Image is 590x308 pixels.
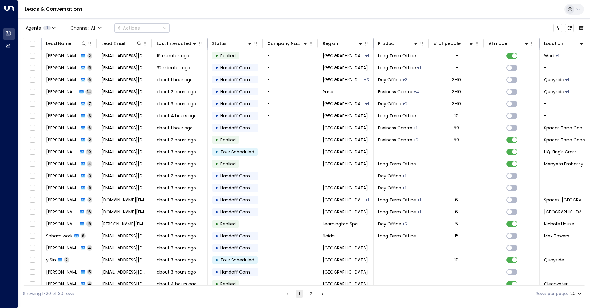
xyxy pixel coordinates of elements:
span: 2 [64,257,69,262]
div: Lead Email [101,40,125,47]
span: singh.yuvraj2006@gmail.com [101,113,148,119]
span: Nicholls House [544,221,574,227]
div: Status [212,40,253,47]
div: • [215,207,218,217]
span: Nick [46,125,79,131]
div: Worli [565,77,569,83]
span: about 2 hours ago [157,89,196,95]
span: Long Term Office [378,209,416,215]
span: Yuvraj Singh [46,113,79,119]
div: - [455,185,458,191]
span: about 3 hours ago [157,269,196,275]
div: • [215,63,218,73]
span: about 2 hours ago [157,173,196,179]
div: Company Name [267,40,302,47]
div: Last Interacted [157,40,191,47]
span: Handoff Completed [220,89,264,95]
span: Toggle select row [29,52,36,60]
span: about 4 hours ago [157,113,197,119]
div: - [455,161,458,167]
span: Handoff Completed [220,113,264,119]
td: - [263,242,318,254]
div: Actions [117,25,140,31]
span: Toggle select row [29,136,36,144]
span: Taipei [323,245,368,251]
span: Toggle select row [29,196,36,204]
span: Nick [46,137,79,143]
span: 3 [87,173,92,178]
div: 5 [455,221,458,227]
span: Toggle select row [29,112,36,120]
div: 6 [455,209,458,215]
div: AI mode [489,40,507,47]
span: Day Office [378,185,401,191]
div: Last Interacted [157,40,198,47]
div: Location [544,40,563,47]
div: Lead Name [46,40,71,47]
span: Mexico City [323,137,368,143]
div: 10 [454,113,458,119]
span: Handoff Completed [220,125,264,131]
td: - [263,74,318,86]
td: - [263,86,318,98]
span: Tour Scheduled [220,257,254,263]
div: Meeting Room [417,209,421,215]
span: Toggle select row [29,100,36,108]
span: Manchester [323,269,368,275]
button: Go to next page [319,290,326,298]
span: about 3 hours ago [157,185,196,191]
span: Newcastle Upon Tyne [323,65,368,71]
span: 16 [86,209,92,214]
span: aallcc@hotmail.co.uk [101,269,148,275]
span: 7 [87,101,92,106]
span: about 3 hours ago [157,149,196,155]
span: Mumbai [323,53,364,59]
div: Newcastle Upon Tyne [365,53,369,59]
td: - [263,230,318,242]
span: Quayside [544,77,564,83]
div: 50 [454,125,459,131]
span: sharvari0912@gmail.com [101,185,148,191]
div: Status [212,40,226,47]
td: - [263,146,318,158]
div: 3-10 [452,77,461,83]
span: Ajay Joseph [46,209,78,215]
div: • [215,231,218,241]
span: nicsubram13@gmail.com [101,137,148,143]
span: Day Office [378,221,401,227]
div: Long Term Office [413,125,417,131]
span: Glasgow [323,185,368,191]
span: Handoff Completed [220,77,264,83]
div: • [215,159,218,169]
div: - [455,149,458,155]
span: about 2 hours ago [157,161,196,167]
span: Tour Scheduled [220,149,254,155]
span: Replied [220,137,236,143]
div: • [215,75,218,85]
span: Toggle select row [29,64,36,72]
span: Agents [26,26,41,30]
div: Region [323,40,338,47]
span: 8 [81,233,86,238]
div: Mumbai,Newcastle Upon Tyne,Pune [364,77,369,83]
div: • [215,267,218,277]
td: - [318,170,374,182]
span: Sharvari Pabrekar [46,173,79,179]
div: • [215,243,218,253]
div: • [215,171,218,181]
div: Workstation [417,65,421,71]
span: about 1 hour ago [157,77,193,83]
td: - [263,194,318,206]
span: ajoseph.social@gmail.com [101,197,148,203]
span: 5 [87,65,92,70]
span: Day Office [378,173,401,179]
span: Yuvraj Singh [46,89,77,95]
span: sharvari0912@gmail.com [101,173,148,179]
div: - [455,245,458,251]
div: London [365,197,369,203]
span: Newcastle [323,113,368,119]
span: about 2 hours ago [157,197,196,203]
span: All [91,26,96,30]
div: Long Term Office [402,173,406,179]
span: Khyati Singh [46,221,78,227]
